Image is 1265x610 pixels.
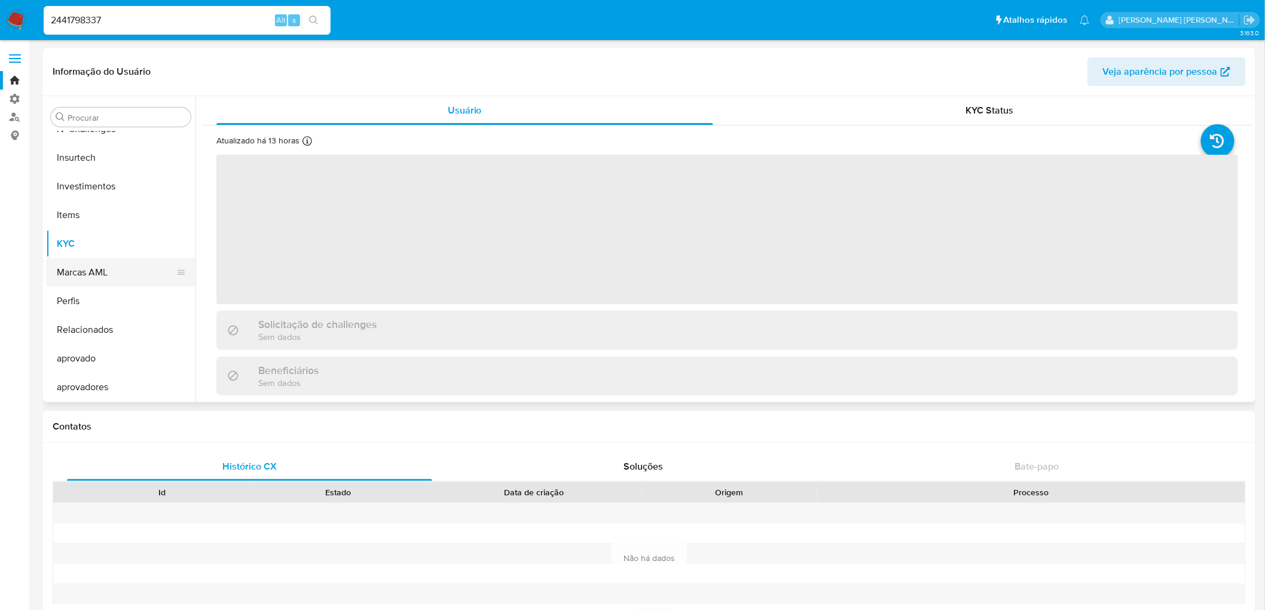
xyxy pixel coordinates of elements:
[966,103,1014,117] span: KYC Status
[46,201,195,229] button: Items
[46,373,195,401] button: aprovadores
[68,112,186,123] input: Procurar
[434,486,633,498] div: Data de criação
[56,112,65,122] button: Procurar
[46,258,186,287] button: Marcas AML
[1243,14,1256,26] a: Sair
[258,377,319,388] p: Sem dados
[216,135,300,146] p: Atualizado há 13 horas
[292,14,296,26] span: s
[258,364,319,377] h3: Beneficiários
[650,486,809,498] div: Origem
[222,459,277,473] span: Histórico CX
[624,459,663,473] span: Soluções
[1119,14,1240,26] p: marcos.ferreira@mercadopago.com.br
[46,143,195,172] button: Insurtech
[1103,57,1218,86] span: Veja aparência por pessoa
[46,172,195,201] button: Investimentos
[301,12,326,29] button: search-icon
[1004,14,1068,26] span: Atalhos rápidos
[46,315,195,344] button: Relacionados
[216,311,1238,350] div: Solicitação de challengesSem dados
[46,344,195,373] button: aprovado
[1080,15,1090,25] a: Notificações
[44,13,331,28] input: Pesquise usuários ou casos...
[216,155,1238,304] span: ‌
[258,318,377,331] h3: Solicitação de challenges
[53,421,1246,433] h1: Contatos
[216,357,1238,396] div: BeneficiáriosSem dados
[258,331,377,342] p: Sem dados
[46,287,195,315] button: Perfis
[1015,459,1059,473] span: Bate-papo
[1087,57,1246,86] button: Veja aparência por pessoa
[258,486,417,498] div: Estado
[53,66,151,78] h1: Informação do Usuário
[276,14,286,26] span: Alt
[46,229,195,258] button: KYC
[448,103,482,117] span: Usuário
[826,486,1237,498] div: Processo
[82,486,242,498] div: Id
